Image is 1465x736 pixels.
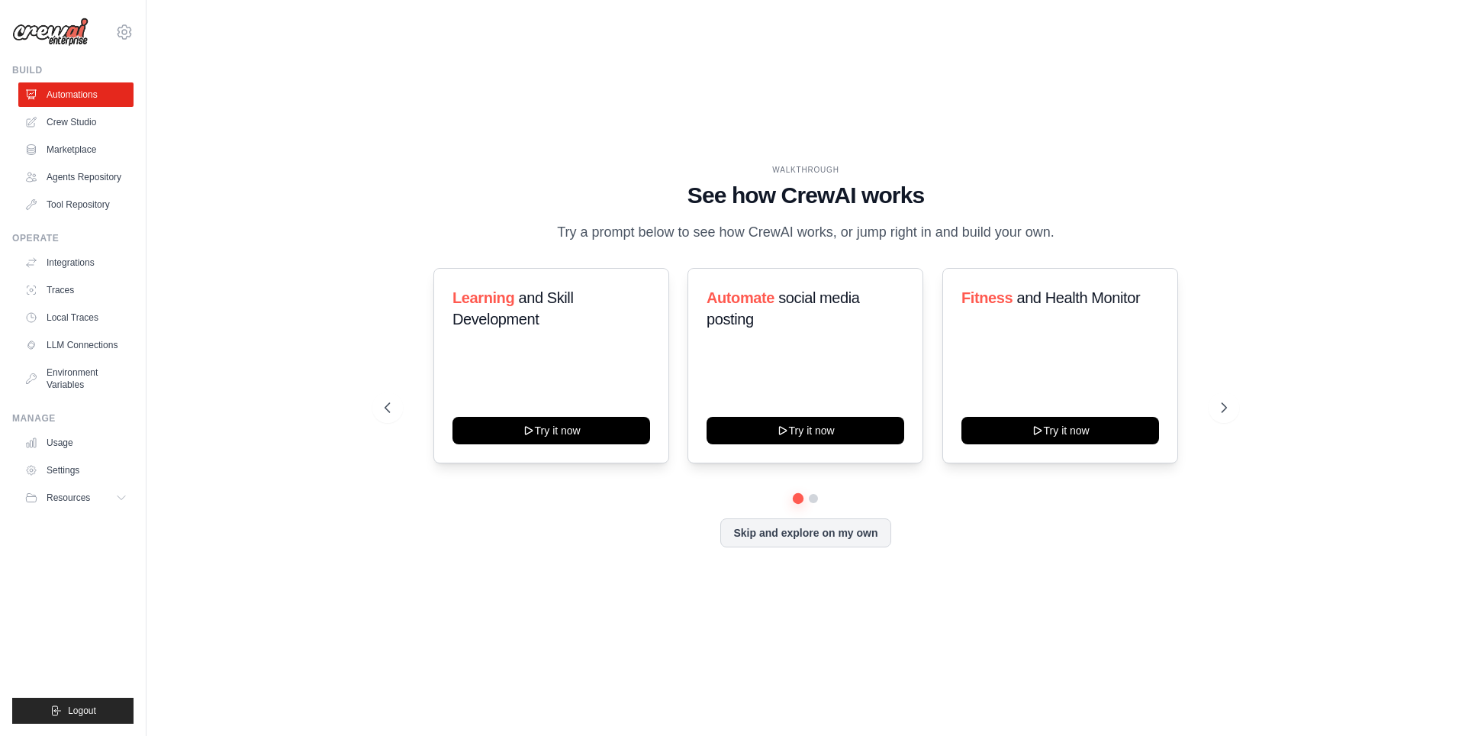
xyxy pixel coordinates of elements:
a: Integrations [18,250,134,275]
a: Local Traces [18,305,134,330]
button: Try it now [707,417,904,444]
a: Automations [18,82,134,107]
span: Learning [452,289,514,306]
p: Try a prompt below to see how CrewAI works, or jump right in and build your own. [549,221,1062,244]
button: Try it now [452,417,650,444]
iframe: Chat Widget [1389,663,1465,736]
span: Resources [47,492,90,504]
button: Try it now [961,417,1159,444]
button: Resources [18,486,134,510]
div: Виджет чата [1389,663,1465,736]
span: and Health Monitor [1016,289,1140,306]
button: Logout [12,698,134,724]
a: Agents Repository [18,165,134,189]
h1: See how CrewAI works [385,182,1227,209]
span: social media posting [707,289,860,328]
a: Crew Studio [18,110,134,134]
button: Skip and explore on my own [720,518,890,547]
div: Build [12,64,134,76]
div: WALKTHROUGH [385,164,1227,176]
a: Usage [18,431,134,455]
div: Operate [12,232,134,244]
a: Traces [18,278,134,302]
span: Fitness [961,289,1013,306]
span: Logout [68,705,96,717]
span: Automate [707,289,774,306]
div: Manage [12,412,134,424]
a: Tool Repository [18,192,134,217]
a: Environment Variables [18,360,134,397]
a: LLM Connections [18,333,134,357]
a: Marketplace [18,137,134,162]
img: Logo [12,18,89,47]
a: Settings [18,458,134,483]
